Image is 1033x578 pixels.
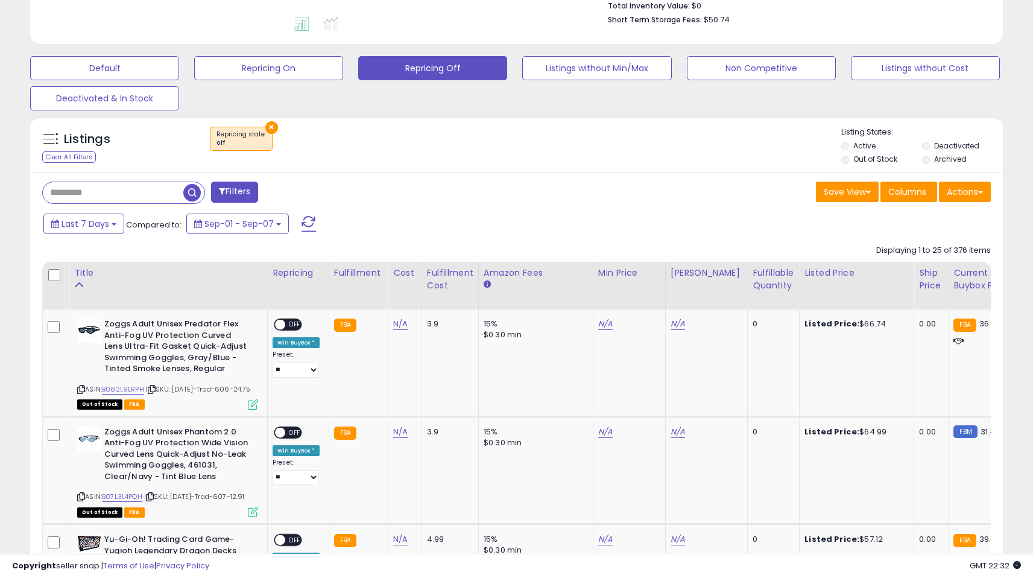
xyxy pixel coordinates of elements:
a: B082L9LRPH [102,384,144,395]
a: N/A [671,318,685,330]
button: Listings without Min/Max [522,56,671,80]
div: ASIN: [77,319,258,408]
span: 31.44 [981,426,1001,437]
a: Terms of Use [103,560,154,571]
div: 0.00 [919,534,939,545]
span: Sep-01 - Sep-07 [204,218,274,230]
button: Repricing On [194,56,343,80]
div: Fulfillment Cost [427,267,473,292]
small: FBA [334,319,356,332]
div: Ship Price [919,267,943,292]
div: $66.74 [804,319,905,329]
button: Last 7 Days [43,214,124,234]
strong: Copyright [12,560,56,571]
small: FBM [953,425,977,438]
small: Amazon Fees. [484,279,491,290]
div: Win BuyBox * [273,445,320,456]
div: Amazon Fees [484,267,588,279]
a: N/A [393,533,408,545]
button: Listings without Cost [851,56,1000,80]
div: $57.12 [804,534,905,545]
p: Listing States: [841,127,1003,138]
div: Displaying 1 to 25 of 376 items [876,245,991,256]
span: Last 7 Days [62,218,109,230]
div: Listed Price [804,267,909,279]
div: Preset: [273,351,320,378]
small: FBA [334,534,356,547]
a: Privacy Policy [156,560,209,571]
h5: Listings [64,131,110,148]
b: Yu-Gi-Oh! Trading Card Game- Yugioh Legendary Dragon Decks Box [104,534,251,571]
small: FBA [953,534,976,547]
span: 2025-09-15 22:32 GMT [970,560,1021,571]
a: B07L3L4PQH [102,492,142,502]
div: 0.00 [919,319,939,329]
div: Win BuyBox * [273,337,320,348]
div: $64.99 [804,427,905,437]
span: 39.01 [979,533,999,545]
span: Columns [888,186,926,198]
button: Columns [880,182,937,202]
button: Save View [816,182,879,202]
div: 3.9 [427,427,469,437]
span: OFF [285,535,305,545]
small: FBA [953,319,976,332]
div: Fulfillment [334,267,383,279]
div: Min Price [598,267,660,279]
label: Archived [934,154,967,164]
button: Repricing Off [358,56,507,80]
div: 0.00 [919,427,939,437]
b: Listed Price: [804,318,859,329]
span: Compared to: [126,219,182,230]
span: Repricing state : [216,130,266,148]
div: Repricing [273,267,324,279]
div: 15% [484,427,584,437]
div: off [216,139,266,147]
div: 15% [484,534,584,545]
span: OFF [285,320,305,330]
span: 36.97 [979,318,1000,329]
span: FBA [124,507,145,518]
img: 31aB7oIcy3L._SL40_.jpg [77,427,101,451]
label: Out of Stock [853,154,897,164]
button: Default [30,56,179,80]
div: 3.9 [427,319,469,329]
label: Deactivated [934,141,979,151]
span: OFF [285,427,305,437]
a: N/A [393,426,408,438]
button: Filters [211,182,258,203]
a: N/A [393,318,408,330]
a: N/A [598,426,613,438]
b: Zoggs Adult Unisex Phantom 2.0 Anti-Fog UV Protection Wide Vision Curved Lens Quick-Adjust No-Lea... [104,427,251,486]
span: All listings that are currently out of stock and unavailable for purchase on Amazon [77,399,122,410]
div: 0 [753,319,790,329]
small: FBA [334,427,356,440]
button: Deactivated & In Stock [30,86,179,110]
div: 0 [753,427,790,437]
div: Clear All Filters [42,151,96,163]
div: $0.30 min [484,329,584,340]
div: Title [74,267,262,279]
span: | SKU: [DATE]-Trad-606-24.75 [146,384,251,394]
div: $0.30 min [484,437,584,448]
div: 4.99 [427,534,469,545]
span: FBA [124,399,145,410]
b: Zoggs Adult Unisex Predator Flex Anti-Fog UV Protection Curved Lens Ultra-Fit Gasket Quick-Adjust... [104,319,251,378]
button: Actions [939,182,991,202]
a: N/A [671,533,685,545]
div: 0 [753,534,790,545]
a: N/A [671,426,685,438]
img: 51wwvGJMuKL._SL40_.jpg [77,534,101,553]
div: Fulfillable Quantity [753,267,794,292]
b: Listed Price: [804,426,859,437]
a: N/A [598,533,613,545]
b: Listed Price: [804,533,859,545]
div: Cost [393,267,417,279]
div: 15% [484,319,584,329]
a: N/A [598,318,613,330]
button: × [265,121,278,134]
button: Sep-01 - Sep-07 [186,214,289,234]
span: | SKU: [DATE]-Trad-607-12.91 [144,492,245,501]
div: Preset: [273,459,320,486]
div: seller snap | | [12,561,209,572]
